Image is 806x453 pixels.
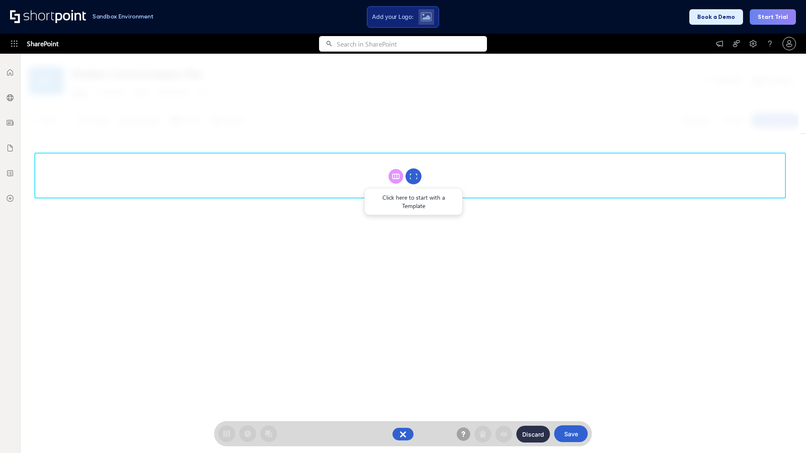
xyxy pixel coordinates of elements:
[372,13,413,21] span: Add your Logo:
[764,413,806,453] iframe: Chat Widget
[516,426,550,443] button: Discard
[689,9,743,25] button: Book a Demo
[554,425,588,442] button: Save
[27,34,58,54] span: SharePoint
[421,12,432,21] img: Upload logo
[337,36,487,52] input: Search in SharePoint
[92,14,154,19] h1: Sandbox Environment
[750,9,796,25] button: Start Trial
